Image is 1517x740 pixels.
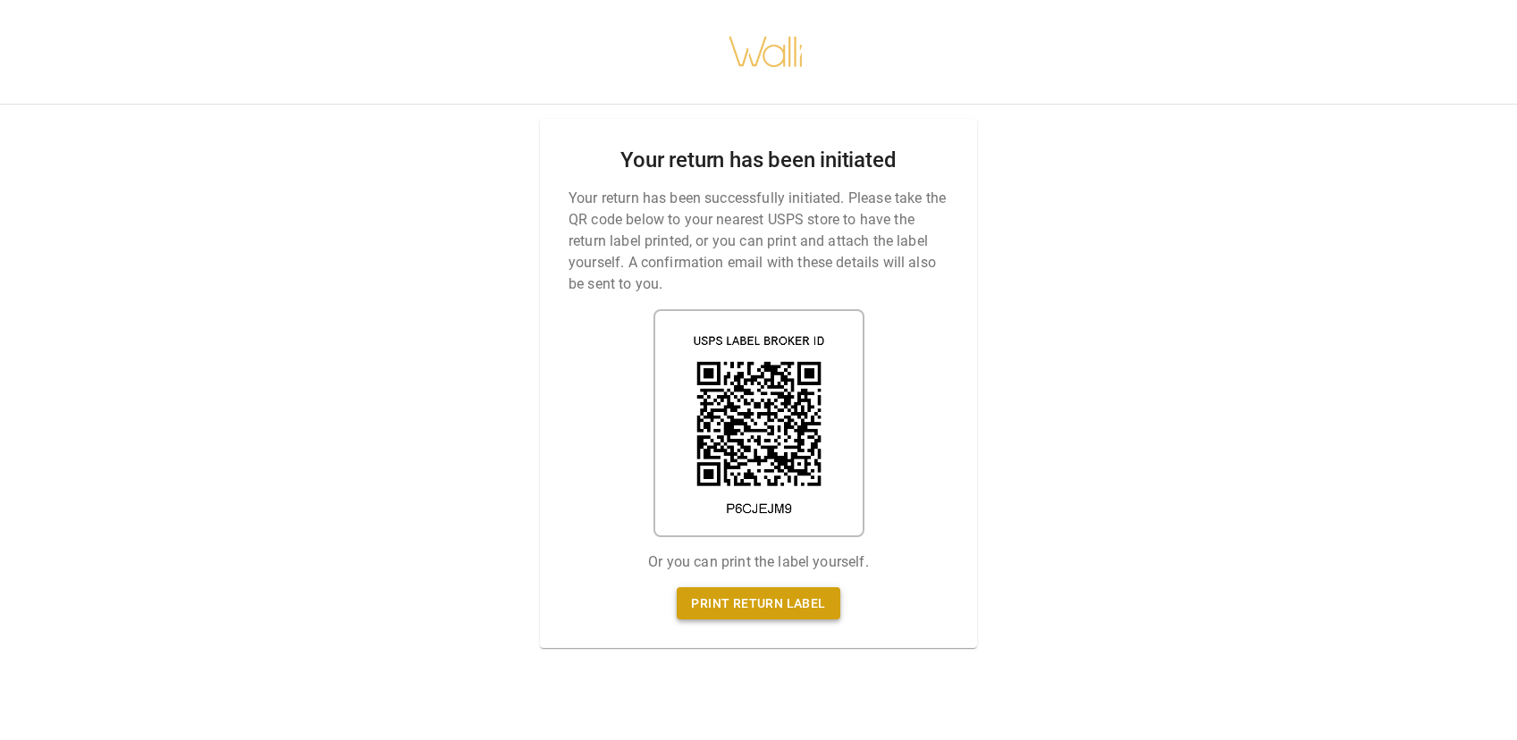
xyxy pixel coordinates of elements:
[620,147,896,173] h2: Your return has been initiated
[728,13,805,90] img: walli-inc.myshopify.com
[677,587,839,620] a: Print return label
[648,551,868,573] p: Or you can print the label yourself.
[569,188,948,295] p: Your return has been successfully initiated. Please take the QR code below to your nearest USPS s...
[653,309,864,537] img: shipping label qr code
